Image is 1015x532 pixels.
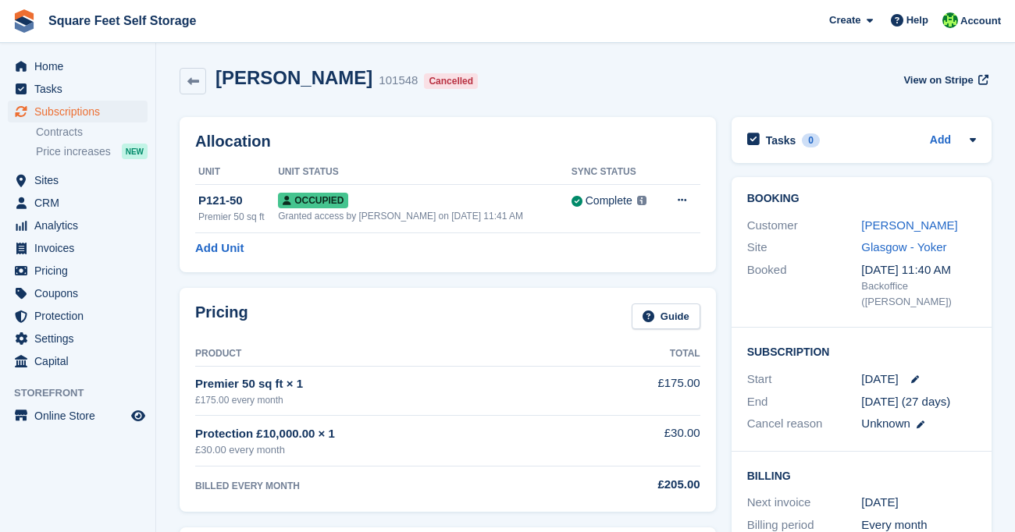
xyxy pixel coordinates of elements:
[195,375,582,393] div: Premier 50 sq ft × 1
[829,12,860,28] span: Create
[8,55,148,77] a: menu
[278,193,348,208] span: Occupied
[129,406,148,425] a: Preview store
[198,192,278,210] div: P121-50
[8,192,148,214] a: menu
[747,193,976,205] h2: Booking
[747,261,862,310] div: Booked
[747,217,862,235] div: Customer
[942,12,958,28] img: Lorraine Cassidy
[278,209,572,223] div: Granted access by [PERSON_NAME] on [DATE] 11:41 AM
[582,342,700,367] th: Total
[34,78,128,100] span: Tasks
[195,160,278,185] th: Unit
[8,101,148,122] a: menu
[8,78,148,100] a: menu
[8,215,148,236] a: menu
[861,494,976,512] div: [DATE]
[34,328,128,349] span: Settings
[14,385,155,401] span: Storefront
[34,305,128,327] span: Protection
[8,350,148,372] a: menu
[861,371,898,388] time: 2025-08-14 00:00:00 UTC
[195,239,244,257] a: Add Unit
[861,240,946,254] a: Glasgow - Yoker
[747,494,862,512] div: Next invoice
[930,132,951,150] a: Add
[34,405,128,427] span: Online Store
[215,67,372,88] h2: [PERSON_NAME]
[36,144,111,159] span: Price increases
[582,416,700,466] td: £30.00
[34,55,128,77] span: Home
[897,67,992,93] a: View on Stripe
[906,12,928,28] span: Help
[122,144,148,159] div: NEW
[8,405,148,427] a: menu
[34,260,128,282] span: Pricing
[424,73,478,89] div: Cancelled
[195,442,582,458] div: £30.00 every month
[747,467,976,483] h2: Billing
[632,303,700,329] a: Guide
[586,193,632,209] div: Complete
[8,237,148,259] a: menu
[861,278,976,309] div: Backoffice ([PERSON_NAME])
[903,73,973,88] span: View on Stripe
[34,282,128,304] span: Coupons
[34,215,128,236] span: Analytics
[195,133,700,151] h2: Allocation
[747,415,862,433] div: Cancel reason
[34,192,128,214] span: CRM
[278,160,572,185] th: Unit Status
[747,371,862,388] div: Start
[861,395,950,408] span: [DATE] (27 days)
[8,282,148,304] a: menu
[582,476,700,494] div: £205.00
[36,143,148,160] a: Price increases NEW
[766,133,796,147] h2: Tasks
[34,237,128,259] span: Invoices
[637,196,646,205] img: icon-info-grey-7440780725fd019a000dd9b08b2336e03edf1995a4989e88bcd33f0948082b44.svg
[195,342,582,367] th: Product
[195,303,248,329] h2: Pricing
[34,169,128,191] span: Sites
[34,101,128,122] span: Subscriptions
[379,72,418,90] div: 101548
[198,210,278,224] div: Premier 50 sq ft
[960,13,1001,29] span: Account
[195,393,582,407] div: £175.00 every month
[12,9,36,33] img: stora-icon-8386f47178a22dfd0bd8f6a31ec36ba5ce8667c1dd55bd0f319d3a0aa187defe.svg
[861,417,910,430] span: Unknown
[747,393,862,411] div: End
[8,305,148,327] a: menu
[8,328,148,349] a: menu
[747,239,862,257] div: Site
[747,343,976,359] h2: Subscription
[36,125,148,140] a: Contracts
[572,160,661,185] th: Sync Status
[8,169,148,191] a: menu
[582,366,700,415] td: £175.00
[34,350,128,372] span: Capital
[802,133,820,147] div: 0
[195,479,582,493] div: BILLED EVERY MONTH
[861,261,976,279] div: [DATE] 11:40 AM
[861,218,957,232] a: [PERSON_NAME]
[195,425,582,443] div: Protection £10,000.00 × 1
[8,260,148,282] a: menu
[42,8,202,34] a: Square Feet Self Storage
